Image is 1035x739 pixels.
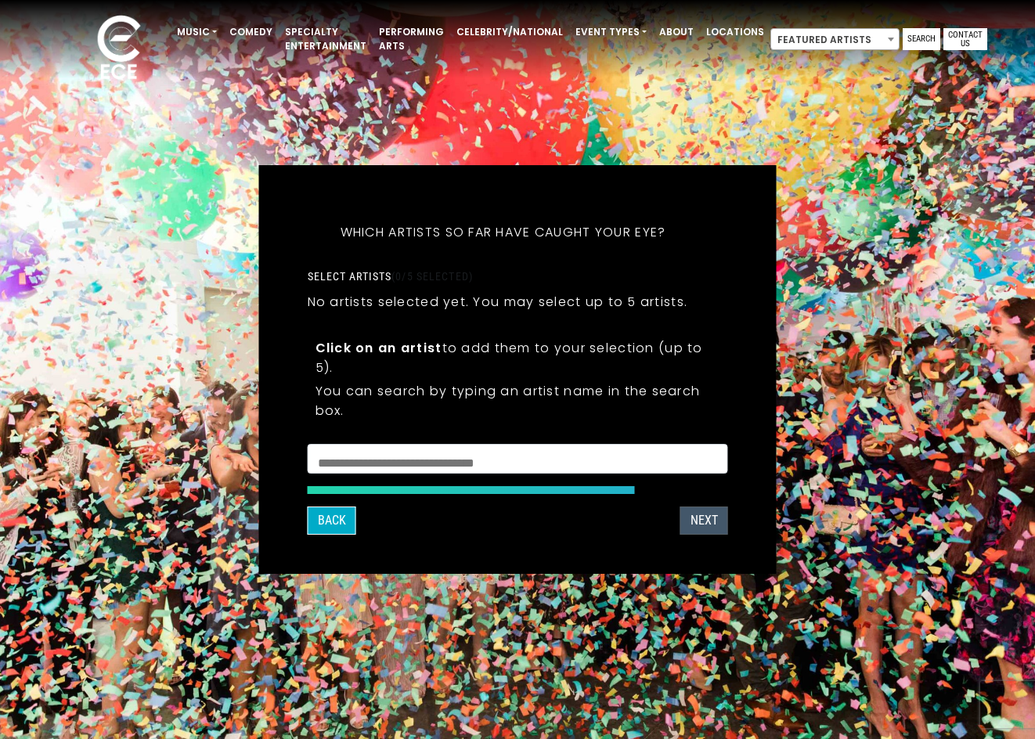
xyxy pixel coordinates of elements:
button: Back [308,506,356,535]
a: Search [903,28,940,50]
a: Specialty Entertainment [279,19,373,59]
span: (0/5 selected) [391,270,473,283]
strong: Click on an artist [316,339,442,357]
button: Next [680,506,728,535]
a: Comedy [223,19,279,45]
span: Featured Artists [771,29,899,51]
a: Performing Arts [373,19,450,59]
label: Select artists [308,269,473,283]
span: Featured Artists [770,28,900,50]
img: ece_new_logo_whitev2-1.png [80,11,158,87]
a: Event Types [569,19,653,45]
p: No artists selected yet. You may select up to 5 artists. [308,292,688,312]
h5: Which artists so far have caught your eye? [308,204,699,261]
a: About [653,19,700,45]
a: Celebrity/National [450,19,569,45]
a: Music [171,19,223,45]
a: Contact Us [943,28,987,50]
textarea: Search [318,454,718,468]
p: to add them to your selection (up to 5). [316,338,720,377]
p: You can search by typing an artist name in the search box. [316,381,720,420]
a: Locations [700,19,770,45]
